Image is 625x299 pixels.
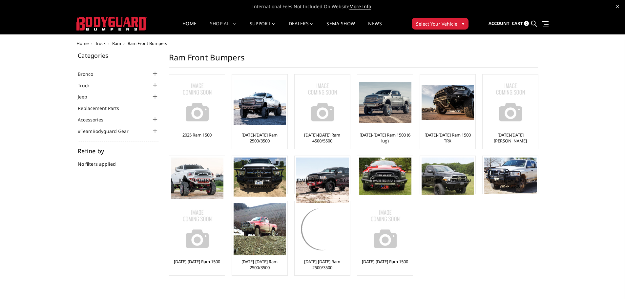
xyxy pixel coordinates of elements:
[512,15,529,32] a: Cart 0
[296,132,348,144] a: [DATE]-[DATE] Ram 4500/5500
[182,132,212,138] a: 2025 Ram 1500
[234,259,286,270] a: [DATE]-[DATE] Ram 2500/3500
[171,203,223,255] img: No Image
[78,71,101,77] a: Bronco
[489,20,510,26] span: Account
[296,259,348,270] a: [DATE]-[DATE] Ram 2500/3500
[362,259,408,265] a: [DATE]-[DATE] Ram 1500
[112,40,121,46] a: Ram
[234,177,286,189] a: [DATE]-[DATE] Ram 4500/5500
[296,177,348,189] a: [DATE]-[DATE] Ram 1500 (5 lug)
[359,177,411,189] a: [DATE]-[DATE] [PERSON_NAME]
[489,15,510,32] a: Account
[78,82,98,89] a: Truck
[422,132,474,144] a: [DATE]-[DATE] Ram 1500 TRX
[462,20,464,27] span: ▾
[76,40,89,46] a: Home
[484,177,536,189] a: [DATE]-[DATE] Ram 2500/3500
[416,20,457,27] span: Select Your Vehicle
[78,148,159,154] h5: Refine by
[349,3,371,10] a: More Info
[76,17,147,31] img: BODYGUARD BUMPERS
[169,53,538,68] h1: Ram Front Bumpers
[171,76,223,129] img: No Image
[250,21,276,34] a: Support
[289,21,314,34] a: Dealers
[368,21,382,34] a: News
[210,21,237,34] a: shop all
[512,20,523,26] span: Cart
[359,203,411,255] img: No Image
[296,76,349,129] img: No Image
[524,21,529,26] span: 0
[326,21,355,34] a: SEMA Show
[78,53,159,58] h5: Categories
[234,132,286,144] a: [DATE]-[DATE] Ram 2500/3500
[425,177,471,183] a: [DATE]-[DATE] Ram 1500
[78,148,159,174] div: No filters applied
[182,21,197,34] a: Home
[78,128,137,135] a: #TeamBodyguard Gear
[78,93,95,100] a: Jeep
[78,105,127,112] a: Replacement Parts
[171,177,223,189] a: [DATE]-[DATE] Ram 2500/3500
[296,76,348,129] a: No Image
[484,76,537,129] img: No Image
[359,132,411,144] a: [DATE]-[DATE] Ram 1500 (6 lug)
[484,132,536,144] a: [DATE]-[DATE] [PERSON_NAME]
[95,40,106,46] a: Truck
[412,18,469,30] button: Select Your Vehicle
[174,259,220,265] a: [DATE]-[DATE] Ram 1500
[78,116,112,123] a: Accessories
[128,40,167,46] span: Ram Front Bumpers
